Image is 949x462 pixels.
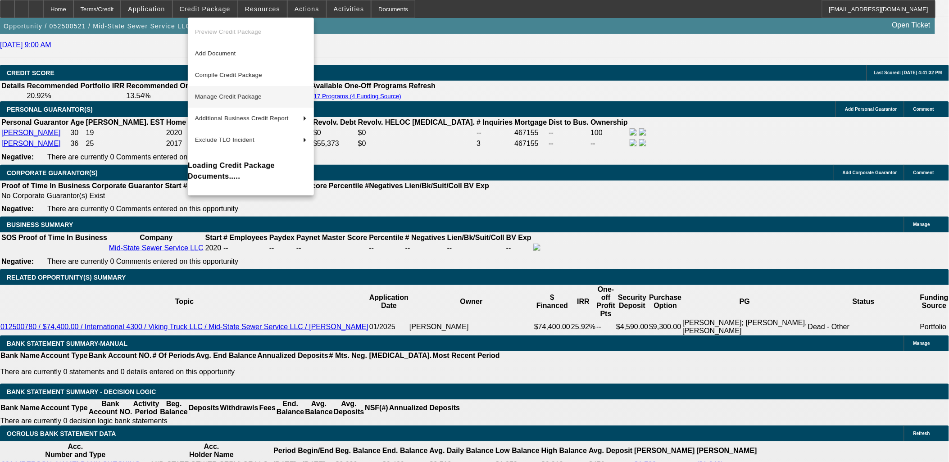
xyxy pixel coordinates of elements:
[195,50,236,57] span: Add Document
[195,115,289,122] span: Additional Business Credit Report
[188,160,314,182] h4: Loading Credit Package Documents.....
[195,72,262,78] span: Compile Credit Package
[195,93,262,100] span: Manage Credit Package
[195,136,254,143] span: Exclude TLO Incident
